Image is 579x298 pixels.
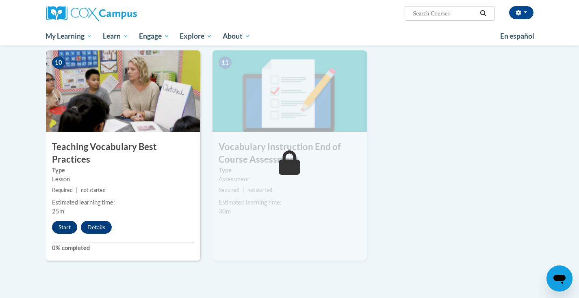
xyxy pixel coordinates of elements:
span: En español [500,32,534,40]
span: About [223,31,250,41]
a: Learn [98,27,134,46]
div: Main menu [34,27,546,46]
iframe: Button to launch messaging window [546,265,572,291]
span: | [243,187,244,193]
a: My Learning [41,27,98,46]
span: Explore [180,31,212,41]
div: Estimated learning time: [219,198,361,207]
label: Type [52,166,194,175]
a: About [217,27,256,46]
h3: Teaching Vocabulary Best Practices [46,141,200,166]
span: Engage [139,31,169,41]
div: Lesson [52,175,194,184]
span: not started [81,187,106,193]
img: Course Image [213,50,367,132]
label: 0% completed [52,244,194,252]
span: 30m [219,208,231,215]
span: 25m [52,208,64,215]
img: Cox Campus [46,6,137,21]
span: | [76,187,78,193]
a: Engage [134,27,175,46]
span: 11 [219,57,232,69]
span: Required [219,187,239,193]
span: Learn [103,31,128,41]
div: Assessment [219,175,361,184]
span: 10 [52,57,65,69]
h3: Vocabulary Instruction End of Course Assessment [213,141,367,166]
a: En español [495,28,540,45]
img: Course Image [46,50,200,132]
button: Start [52,221,77,234]
div: Estimated learning time: [52,198,194,207]
button: Search [477,9,489,18]
input: Search Courses [412,9,477,18]
span: Required [52,187,73,193]
button: Details [81,221,112,234]
label: Type [219,166,361,175]
span: not started [247,187,272,193]
a: Cox Campus [46,6,200,21]
span: My Learning [46,31,92,41]
a: Explore [174,27,217,46]
button: Account Settings [509,6,533,19]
